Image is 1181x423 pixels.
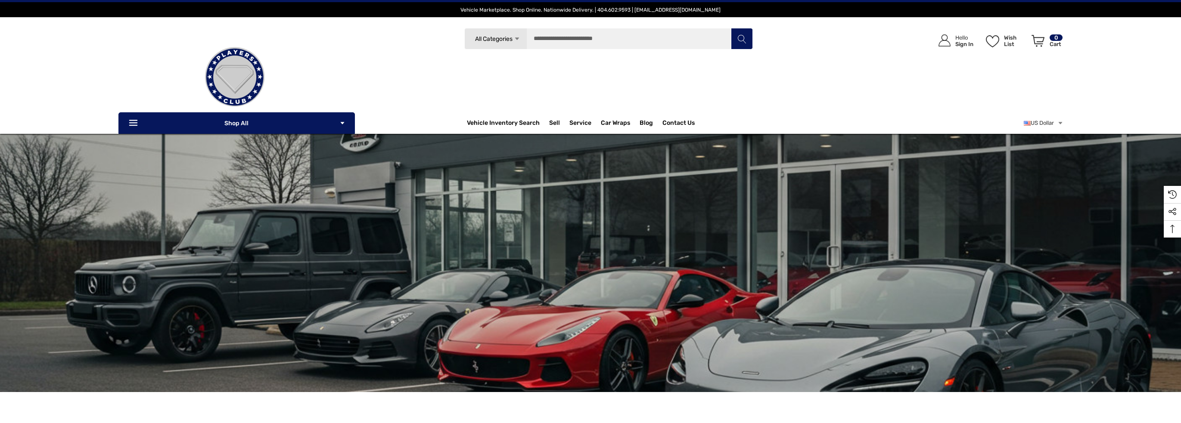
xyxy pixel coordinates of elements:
[549,119,560,129] span: Sell
[939,34,951,46] svg: Icon User Account
[955,41,973,47] p: Sign In
[731,28,752,49] button: Search
[601,119,630,129] span: Car Wraps
[986,35,999,47] svg: Wish List
[1024,114,1063,132] a: USD
[601,114,640,132] a: Car Wraps
[1050,41,1063,47] p: Cart
[1032,35,1044,47] svg: Review Your Cart
[1164,225,1181,233] svg: Top
[192,34,278,120] img: Players Club | Cars For Sale
[460,7,721,13] span: Vehicle Marketplace. Shop Online. Nationwide Delivery. | 404.602.9593 | [EMAIL_ADDRESS][DOMAIN_NAME]
[549,114,569,132] a: Sell
[955,34,973,41] p: Hello
[982,26,1028,56] a: Wish List Wish List
[514,36,520,42] svg: Icon Arrow Down
[1050,34,1063,41] p: 0
[475,35,512,43] span: All Categories
[662,119,695,129] a: Contact Us
[1004,34,1027,47] p: Wish List
[467,119,540,129] a: Vehicle Inventory Search
[1028,26,1063,59] a: Cart with 0 items
[640,119,653,129] a: Blog
[464,28,527,49] a: All Categories Icon Arrow Down Icon Arrow Up
[339,120,345,126] svg: Icon Arrow Down
[118,112,355,134] p: Shop All
[128,118,141,128] svg: Icon Line
[1168,207,1177,216] svg: Social Media
[929,26,978,56] a: Sign in
[1168,190,1177,199] svg: Recently Viewed
[569,119,591,129] a: Service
